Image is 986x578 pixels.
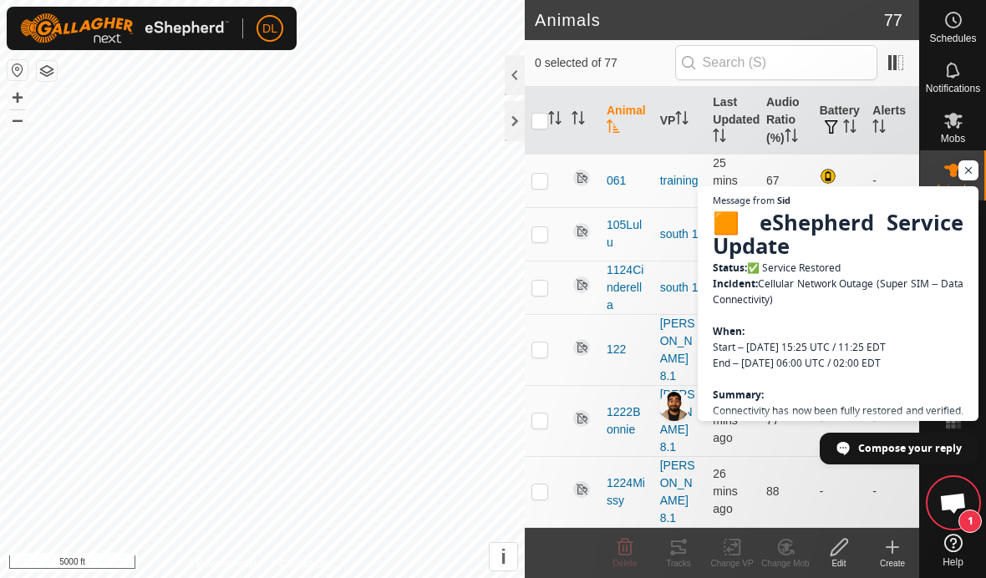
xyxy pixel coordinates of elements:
[928,478,978,528] div: Open chat
[935,184,971,194] span: Animals
[866,557,919,570] div: Create
[572,221,592,241] img: returning off
[872,122,886,135] p-sorticon: Activate to sort
[196,556,259,571] a: Privacy Policy
[20,13,229,43] img: Gallagher Logo
[8,60,28,80] button: Reset Map
[660,317,695,383] a: [PERSON_NAME] 8.1
[766,484,780,498] span: 88
[843,122,856,135] p-sorticon: Activate to sort
[572,275,592,295] img: returning off
[866,87,919,155] th: Alerts
[884,8,902,33] span: 77
[652,557,705,570] div: Tracks
[777,195,790,205] span: Sid
[675,45,877,80] input: Search (S)
[535,10,884,30] h2: Animals
[607,122,620,135] p-sorticon: Activate to sort
[613,559,638,568] span: Delete
[600,87,653,155] th: Animal
[759,557,812,570] div: Change Mob
[660,281,699,294] a: south 1
[607,261,647,314] span: 1124Cinderella
[572,168,592,188] img: returning off
[713,195,775,205] span: Message from
[607,341,626,358] span: 122
[941,134,965,144] span: Mobs
[548,114,562,127] p-sorticon: Activate to sort
[760,87,813,155] th: Audio Ratio (%)
[660,388,695,454] a: [PERSON_NAME] 8.1
[813,456,867,527] td: -
[660,227,699,241] a: south 1
[37,61,57,81] button: Map Layers
[866,154,919,207] td: -
[812,557,866,570] div: Edit
[675,114,689,127] p-sorticon: Activate to sort
[958,510,982,533] span: 1
[713,131,726,144] p-sorticon: Activate to sort
[572,479,592,499] img: returning off
[8,88,28,108] button: +
[607,403,647,439] span: 1222Bonnie
[535,54,675,72] span: 0 selected of 77
[705,557,759,570] div: Change VP
[660,174,699,187] a: training
[607,172,626,190] span: 061
[262,20,277,38] span: DL
[713,467,738,515] span: 10 Oct 2025 at 4:39 am
[501,545,506,568] span: i
[866,456,919,527] td: -
[490,543,517,570] button: i
[706,87,760,155] th: Last Updated
[713,209,963,577] span: ✅ Service Restored Cellular Network Outage (Super SIM – Data Connectivity) Start – [DATE] 15:25 U...
[929,33,976,43] span: Schedules
[8,109,28,129] button: –
[279,556,328,571] a: Contact Us
[607,474,647,510] span: 1224Missy
[943,557,963,567] span: Help
[785,131,798,144] p-sorticon: Activate to sort
[607,216,647,251] span: 105Lulu
[920,527,986,574] a: Help
[858,433,962,463] span: Compose your reply
[766,174,780,187] span: 67
[572,337,592,357] img: returning off
[653,87,707,155] th: VP
[660,459,695,525] a: [PERSON_NAME] 8.1
[572,114,585,127] p-sorticon: Activate to sort
[926,84,980,94] span: Notifications
[713,156,738,205] span: 10 Oct 2025 at 4:40 am
[813,87,867,155] th: Battery
[572,408,592,428] img: returning off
